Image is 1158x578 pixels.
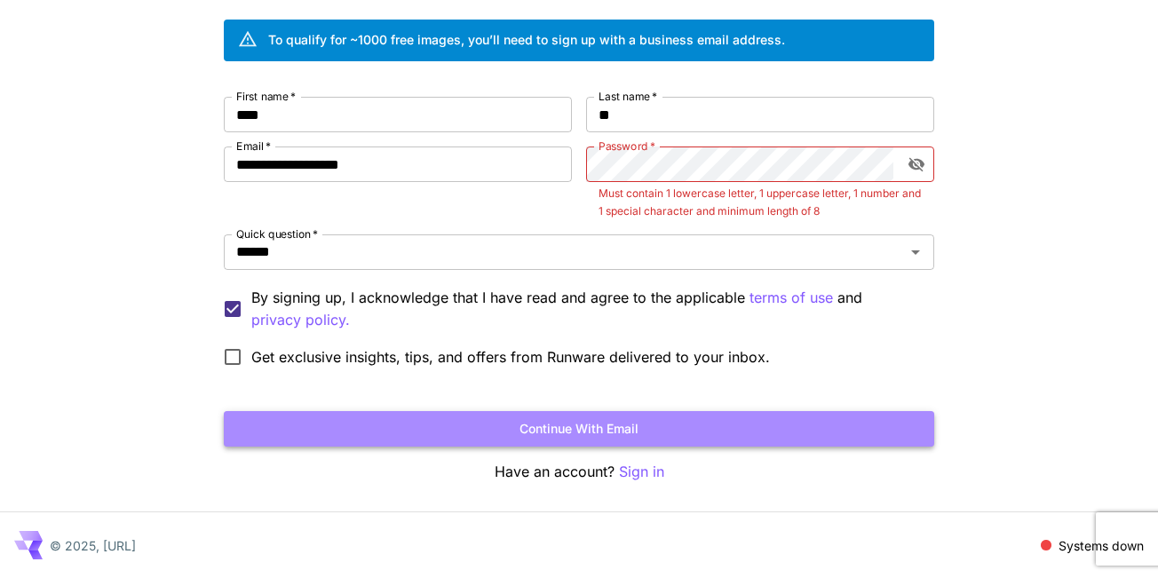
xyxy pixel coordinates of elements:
label: First name [236,89,296,104]
p: Must contain 1 lowercase letter, 1 uppercase letter, 1 number and 1 special character and minimum... [599,185,922,220]
p: Systems down [1059,536,1144,555]
p: privacy policy. [251,309,350,331]
label: Quick question [236,226,318,241]
p: Have an account? [224,461,934,483]
button: Continue with email [224,411,934,447]
p: © 2025, [URL] [50,536,136,555]
button: By signing up, I acknowledge that I have read and agree to the applicable terms of use and [251,309,350,331]
p: terms of use [750,287,833,309]
button: Sign in [619,461,664,483]
button: By signing up, I acknowledge that I have read and agree to the applicable and privacy policy. [750,287,833,309]
label: Email [236,139,271,154]
button: toggle password visibility [900,148,932,180]
button: Open [903,240,928,265]
p: By signing up, I acknowledge that I have read and agree to the applicable and [251,287,920,331]
label: Password [599,139,655,154]
div: To qualify for ~1000 free images, you’ll need to sign up with a business email address. [268,30,785,49]
label: Last name [599,89,657,104]
span: Get exclusive insights, tips, and offers from Runware delivered to your inbox. [251,346,770,368]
